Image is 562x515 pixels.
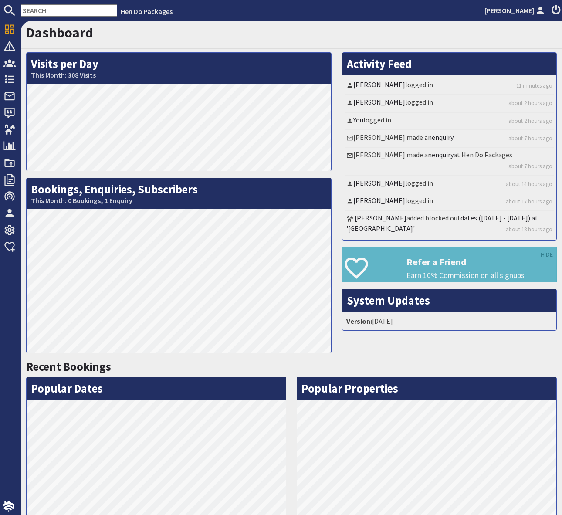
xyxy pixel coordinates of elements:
a: about 7 hours ago [508,162,552,170]
a: about 2 hours ago [508,99,552,107]
li: added blocked out [345,211,555,238]
a: enquiry [432,150,454,159]
a: about 17 hours ago [506,197,552,206]
a: Refer a Friend Earn 10% Commission on all signups [342,247,557,282]
small: This Month: 308 Visits [31,71,327,79]
a: Recent Bookings [26,359,111,374]
a: Activity Feed [347,57,412,71]
li: [PERSON_NAME] made an [345,130,555,148]
a: System Updates [347,293,430,308]
h2: Visits per Day [27,53,331,84]
li: logged in [345,113,555,130]
input: SEARCH [21,4,117,17]
li: logged in [345,78,555,95]
a: about 7 hours ago [508,134,552,142]
a: [PERSON_NAME] [353,80,405,89]
p: Earn 10% Commission on all signups [406,270,556,281]
a: [PERSON_NAME] [353,196,405,205]
a: 11 minutes ago [516,81,552,90]
a: about 18 hours ago [506,225,552,234]
h3: Refer a Friend [406,256,556,268]
a: [PERSON_NAME] [355,213,406,222]
li: logged in [345,95,555,112]
a: [PERSON_NAME] [484,5,546,16]
a: Hen Do Packages [121,7,173,16]
h2: Popular Dates [27,377,286,400]
h2: Bookings, Enquiries, Subscribers [27,178,331,209]
img: staytech_i_w-64f4e8e9ee0a9c174fd5317b4b171b261742d2d393467e5bdba4413f4f884c10.svg [3,501,14,512]
a: [PERSON_NAME] [353,179,405,187]
small: This Month: 0 Bookings, 1 Enquiry [31,197,327,205]
a: Dashboard [26,24,93,41]
li: [PERSON_NAME] made an at Hen Do Packages [345,148,555,176]
a: about 2 hours ago [508,117,552,125]
li: [DATE] [345,314,555,328]
h2: Popular Properties [297,377,556,400]
li: logged in [345,176,555,193]
a: [PERSON_NAME] [353,98,405,106]
a: You [353,115,363,124]
a: about 14 hours ago [506,180,552,188]
a: HIDE [541,250,553,260]
strong: Version: [346,317,372,325]
a: enquiry [432,133,454,142]
li: logged in [345,193,555,211]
